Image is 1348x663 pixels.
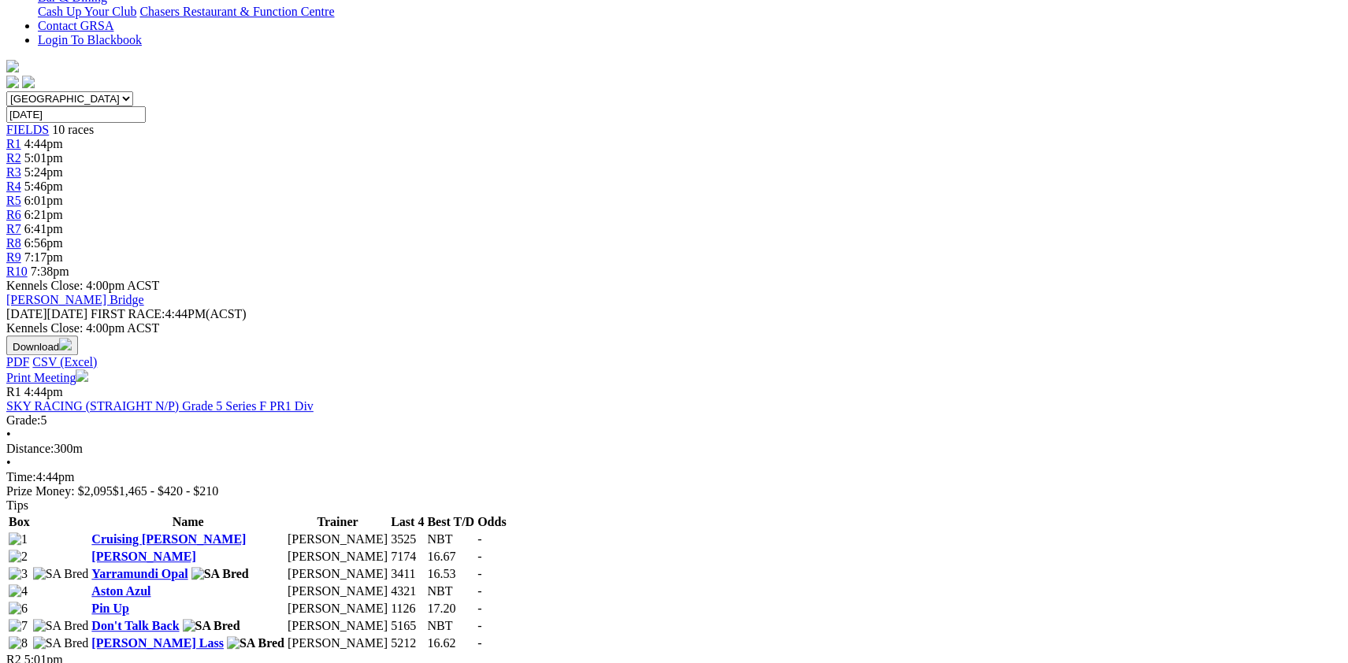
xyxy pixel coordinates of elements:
th: Name [91,514,285,530]
span: R3 [6,165,21,179]
a: R1 [6,137,21,150]
span: 5:01pm [24,151,63,165]
span: Kennels Close: 4:00pm ACST [6,279,159,292]
span: - [477,584,481,598]
img: SA Bred [191,567,249,581]
a: Pin Up [91,602,129,615]
button: Download [6,335,78,355]
td: NBT [426,583,475,599]
a: R6 [6,208,21,221]
span: Tips [6,498,28,512]
img: SA Bred [183,619,240,633]
td: [PERSON_NAME] [287,601,388,617]
a: [PERSON_NAME] Bridge [6,293,144,306]
img: 6 [9,602,28,616]
img: download.svg [59,338,72,350]
span: - [477,532,481,546]
span: [DATE] [6,307,47,320]
td: 16.53 [426,566,475,582]
a: Cruising [PERSON_NAME] [91,532,246,546]
span: FIELDS [6,123,49,136]
a: SKY RACING (STRAIGHT N/P) Grade 5 Series F PR1 Div [6,399,314,413]
td: 16.62 [426,635,475,651]
a: R9 [6,250,21,264]
th: Last 4 [390,514,425,530]
img: twitter.svg [22,76,35,88]
th: Trainer [287,514,388,530]
td: 3525 [390,532,425,547]
span: Time: [6,470,36,483]
img: 8 [9,636,28,650]
a: R7 [6,222,21,235]
a: Chasers Restaurant & Function Centre [139,5,334,18]
img: SA Bred [227,636,284,650]
img: SA Bred [33,567,89,581]
a: R2 [6,151,21,165]
div: Bar & Dining [38,5,1342,19]
td: 4321 [390,583,425,599]
a: R5 [6,194,21,207]
a: Yarramundi Opal [91,567,188,580]
span: 6:21pm [24,208,63,221]
span: 6:56pm [24,236,63,250]
a: R10 [6,265,28,278]
th: Best T/D [426,514,475,530]
span: • [6,428,11,441]
a: Login To Blackbook [38,33,142,46]
td: [PERSON_NAME] [287,549,388,565]
span: - [477,636,481,650]
img: SA Bred [33,636,89,650]
span: 5:46pm [24,180,63,193]
span: • [6,456,11,469]
a: Cash Up Your Club [38,5,136,18]
td: 17.20 [426,601,475,617]
a: CSV (Excel) [32,355,97,369]
a: Don't Talk Back [91,619,179,632]
span: 5:24pm [24,165,63,179]
img: 3 [9,567,28,581]
span: 10 races [52,123,94,136]
span: Grade: [6,413,41,427]
td: NBT [426,618,475,634]
td: 1126 [390,601,425,617]
a: R8 [6,236,21,250]
td: 3411 [390,566,425,582]
td: [PERSON_NAME] [287,532,388,547]
td: [PERSON_NAME] [287,618,388,634]
span: Distance: [6,442,54,455]
span: 6:41pm [24,222,63,235]
a: R4 [6,180,21,193]
span: Box [9,515,30,528]
span: $1,465 - $420 - $210 [113,484,219,498]
td: 16.67 [426,549,475,565]
span: 7:17pm [24,250,63,264]
span: - [477,602,481,615]
img: 4 [9,584,28,598]
a: [PERSON_NAME] Lass [91,636,224,650]
span: 6:01pm [24,194,63,207]
th: Odds [477,514,507,530]
div: Download [6,355,1342,369]
td: NBT [426,532,475,547]
span: FIRST RACE: [91,307,165,320]
a: Aston Azul [91,584,150,598]
span: 7:38pm [31,265,69,278]
img: facebook.svg [6,76,19,88]
td: [PERSON_NAME] [287,583,388,599]
div: Kennels Close: 4:00pm ACST [6,321,1342,335]
span: - [477,550,481,563]
td: [PERSON_NAME] [287,635,388,651]
span: - [477,619,481,632]
img: logo-grsa-white.png [6,60,19,72]
input: Select date [6,106,146,123]
span: 4:44pm [24,385,63,398]
span: [DATE] [6,307,87,320]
